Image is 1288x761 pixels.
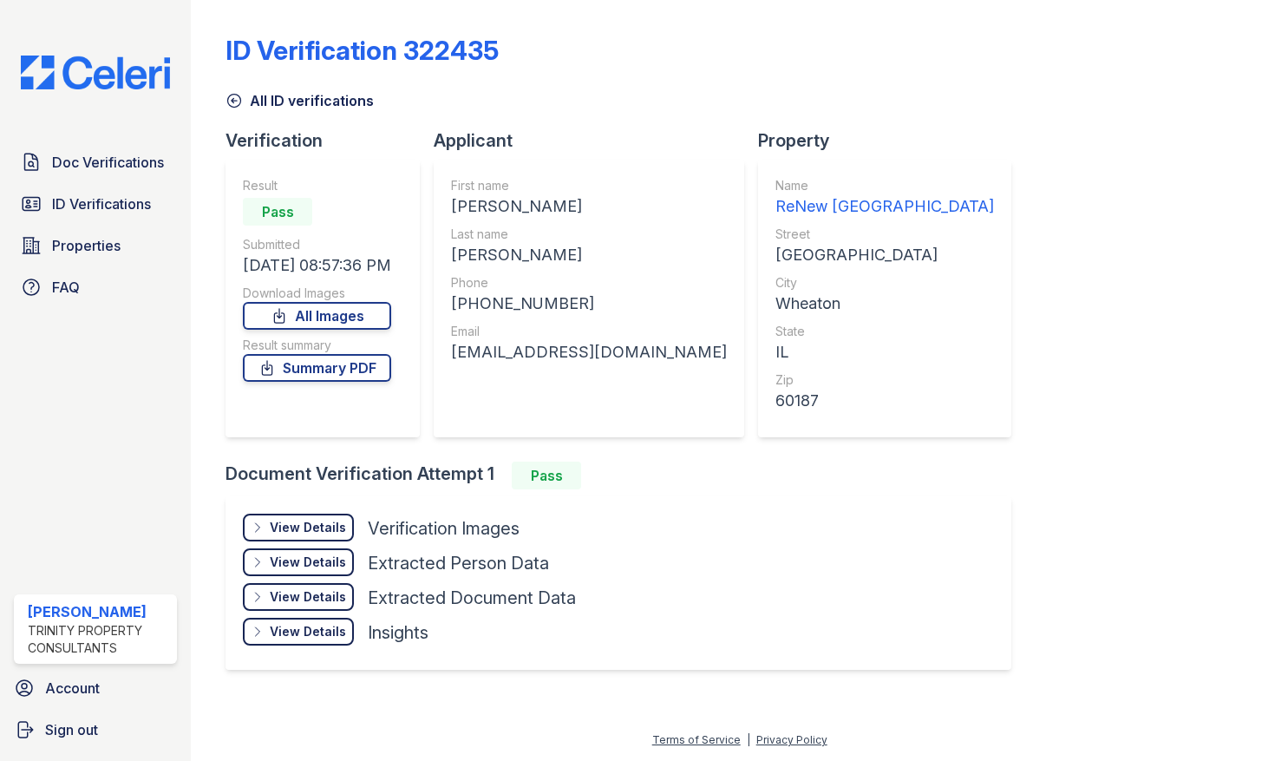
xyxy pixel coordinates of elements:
[775,226,994,243] div: Street
[775,371,994,389] div: Zip
[775,243,994,267] div: [GEOGRAPHIC_DATA]
[368,551,549,575] div: Extracted Person Data
[243,198,312,226] div: Pass
[652,733,741,746] a: Terms of Service
[243,354,391,382] a: Summary PDF
[52,235,121,256] span: Properties
[451,177,727,194] div: First name
[775,177,994,219] a: Name ReNew [GEOGRAPHIC_DATA]
[226,90,374,111] a: All ID verifications
[7,56,184,89] img: CE_Logo_Blue-a8612792a0a2168367f1c8372b55b34899dd931a85d93a1a3d3e32e68fde9ad4.png
[243,302,391,330] a: All Images
[270,519,346,536] div: View Details
[775,389,994,413] div: 60187
[775,194,994,219] div: ReNew [GEOGRAPHIC_DATA]
[243,253,391,278] div: [DATE] 08:57:36 PM
[434,128,758,153] div: Applicant
[14,145,177,180] a: Doc Verifications
[451,243,727,267] div: [PERSON_NAME]
[451,292,727,316] div: [PHONE_NUMBER]
[758,128,1025,153] div: Property
[14,228,177,263] a: Properties
[451,340,727,364] div: [EMAIL_ADDRESS][DOMAIN_NAME]
[243,285,391,302] div: Download Images
[270,554,346,571] div: View Details
[226,462,1025,489] div: Document Verification Attempt 1
[368,516,520,541] div: Verification Images
[451,226,727,243] div: Last name
[451,194,727,219] div: [PERSON_NAME]
[45,719,98,740] span: Sign out
[226,35,499,66] div: ID Verification 322435
[28,622,170,657] div: Trinity Property Consultants
[45,678,100,699] span: Account
[270,588,346,606] div: View Details
[7,671,184,705] a: Account
[756,733,827,746] a: Privacy Policy
[451,323,727,340] div: Email
[226,128,434,153] div: Verification
[775,323,994,340] div: State
[368,586,576,610] div: Extracted Document Data
[243,236,391,253] div: Submitted
[14,270,177,305] a: FAQ
[775,340,994,364] div: IL
[775,292,994,316] div: Wheaton
[368,620,428,645] div: Insights
[14,187,177,221] a: ID Verifications
[7,712,184,747] a: Sign out
[512,462,581,489] div: Pass
[451,274,727,292] div: Phone
[52,277,80,298] span: FAQ
[775,177,994,194] div: Name
[747,733,750,746] div: |
[243,337,391,354] div: Result summary
[775,274,994,292] div: City
[52,152,164,173] span: Doc Verifications
[28,601,170,622] div: [PERSON_NAME]
[52,194,151,214] span: ID Verifications
[243,177,391,194] div: Result
[270,623,346,640] div: View Details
